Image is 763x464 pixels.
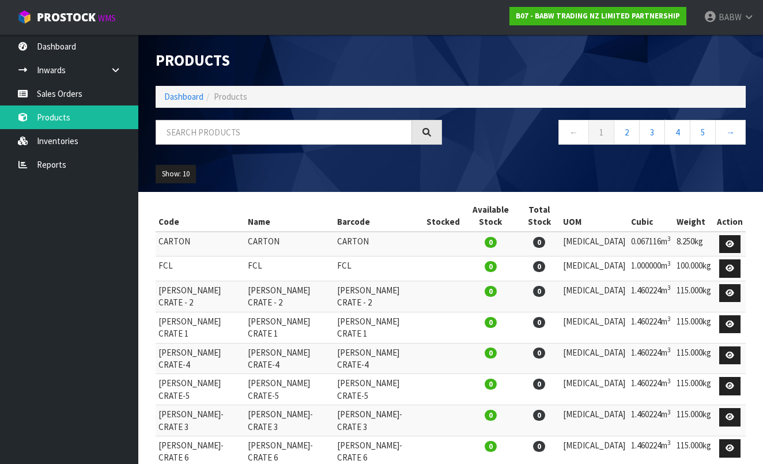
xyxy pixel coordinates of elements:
[214,91,247,102] span: Products
[667,284,671,292] sup: 3
[334,312,424,343] td: [PERSON_NAME] CRATE 1
[485,237,497,248] span: 0
[245,343,334,374] td: [PERSON_NAME] CRATE-4
[674,256,714,281] td: 100.000kg
[674,343,714,374] td: 115.000kg
[674,374,714,405] td: 115.000kg
[628,232,674,256] td: 0.067116m
[533,379,545,390] span: 0
[156,374,245,405] td: [PERSON_NAME] CRATE-5
[485,348,497,359] span: 0
[459,120,746,148] nav: Page navigation
[533,237,545,248] span: 0
[519,201,560,232] th: Total Stock
[560,232,628,256] td: [MEDICAL_DATA]
[164,91,203,102] a: Dashboard
[714,201,746,232] th: Action
[667,259,671,267] sup: 3
[628,405,674,436] td: 1.460224m
[334,374,424,405] td: [PERSON_NAME] CRATE-5
[674,201,714,232] th: Weight
[628,374,674,405] td: 1.460224m
[560,343,628,374] td: [MEDICAL_DATA]
[334,405,424,436] td: [PERSON_NAME]-CRATE 3
[667,408,671,416] sup: 3
[245,405,334,436] td: [PERSON_NAME]-CRATE 3
[560,374,628,405] td: [MEDICAL_DATA]
[485,379,497,390] span: 0
[17,10,32,24] img: cube-alt.png
[667,377,671,385] sup: 3
[533,317,545,328] span: 0
[245,201,334,232] th: Name
[560,201,628,232] th: UOM
[156,312,245,343] td: [PERSON_NAME] CRATE 1
[245,232,334,256] td: CARTON
[533,441,545,452] span: 0
[614,120,640,145] a: 2
[674,281,714,312] td: 115.000kg
[628,201,674,232] th: Cubic
[628,281,674,312] td: 1.460224m
[98,13,116,24] small: WMS
[156,120,412,145] input: Search products
[628,256,674,281] td: 1.000000m
[560,256,628,281] td: [MEDICAL_DATA]
[334,343,424,374] td: [PERSON_NAME] CRATE-4
[334,256,424,281] td: FCL
[156,405,245,436] td: [PERSON_NAME]-CRATE 3
[245,312,334,343] td: [PERSON_NAME] CRATE 1
[674,232,714,256] td: 8.250kg
[37,10,96,25] span: ProStock
[245,281,334,312] td: [PERSON_NAME] CRATE - 2
[156,232,245,256] td: CARTON
[156,343,245,374] td: [PERSON_NAME] CRATE-4
[485,317,497,328] span: 0
[485,261,497,272] span: 0
[463,201,519,232] th: Available Stock
[156,52,442,69] h1: Products
[156,165,196,183] button: Show: 10
[485,286,497,297] span: 0
[588,120,614,145] a: 1
[558,120,589,145] a: ←
[667,315,671,323] sup: 3
[533,410,545,421] span: 0
[424,201,463,232] th: Stocked
[516,11,680,21] strong: B07 - BABW TRADING NZ LIMITED PARTNERSHIP
[560,312,628,343] td: [MEDICAL_DATA]
[674,405,714,436] td: 115.000kg
[674,312,714,343] td: 115.000kg
[485,441,497,452] span: 0
[690,120,716,145] a: 5
[533,348,545,359] span: 0
[639,120,665,145] a: 3
[245,256,334,281] td: FCL
[715,120,746,145] a: →
[245,374,334,405] td: [PERSON_NAME] CRATE-5
[719,12,742,22] span: BABW
[628,312,674,343] td: 1.460224m
[334,232,424,256] td: CARTON
[533,286,545,297] span: 0
[560,405,628,436] td: [MEDICAL_DATA]
[560,281,628,312] td: [MEDICAL_DATA]
[664,120,690,145] a: 4
[667,346,671,354] sup: 3
[533,261,545,272] span: 0
[667,235,671,243] sup: 3
[334,281,424,312] td: [PERSON_NAME] CRATE - 2
[485,410,497,421] span: 0
[156,201,245,232] th: Code
[667,439,671,447] sup: 3
[156,256,245,281] td: FCL
[628,343,674,374] td: 1.460224m
[156,281,245,312] td: [PERSON_NAME] CRATE - 2
[334,201,424,232] th: Barcode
